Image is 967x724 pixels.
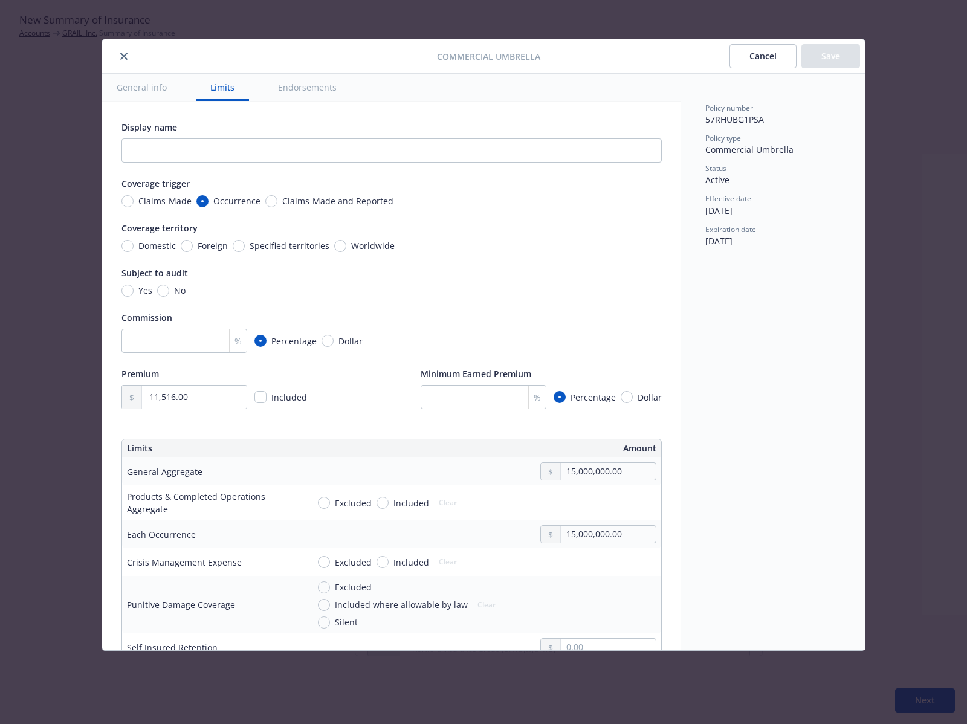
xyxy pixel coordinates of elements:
[561,639,656,656] input: 0.00
[250,239,329,252] span: Specified territories
[127,556,242,569] div: Crisis Management Expense
[121,285,134,297] input: Yes
[705,133,741,143] span: Policy type
[705,174,729,186] span: Active
[234,335,242,347] span: %
[117,49,131,63] button: close
[196,195,209,207] input: Occurrence
[127,528,196,541] div: Each Occurrence
[138,195,192,207] span: Claims-Made
[322,335,334,347] input: Dollar
[254,335,267,347] input: Percentage
[318,581,330,593] input: Excluded
[121,178,190,189] span: Coverage trigger
[437,50,540,63] span: Commercial Umbrella
[142,386,247,409] input: 0.00
[638,391,662,404] span: Dollar
[271,335,317,347] span: Percentage
[138,284,152,297] span: Yes
[377,497,389,509] input: Included
[196,74,249,101] button: Limits
[705,205,733,216] span: [DATE]
[233,240,245,252] input: Specified territories
[554,391,566,403] input: Percentage
[335,616,358,629] span: Silent
[705,163,726,173] span: Status
[397,439,661,457] th: Amount
[138,239,176,252] span: Domestic
[571,391,616,404] span: Percentage
[264,74,351,101] button: Endorsements
[318,556,330,568] input: Excluded
[705,235,733,247] span: [DATE]
[265,195,277,207] input: Claims-Made and Reported
[621,391,633,403] input: Dollar
[534,391,541,404] span: %
[338,335,363,347] span: Dollar
[102,74,181,101] button: General info
[561,463,656,480] input: 0.00
[282,195,393,207] span: Claims-Made and Reported
[122,439,338,457] th: Limits
[377,556,389,568] input: Included
[705,144,794,155] span: Commercial Umbrella
[198,239,228,252] span: Foreign
[174,284,186,297] span: No
[318,616,330,629] input: Silent
[335,497,372,509] span: Excluded
[127,490,299,516] div: Products & Completed Operations Aggregate
[318,497,330,509] input: Excluded
[127,465,202,478] div: General Aggregate
[121,222,198,234] span: Coverage territory
[393,556,429,569] span: Included
[157,285,169,297] input: No
[121,240,134,252] input: Domestic
[121,312,172,323] span: Commission
[729,44,797,68] button: Cancel
[121,368,159,380] span: Premium
[421,368,531,380] span: Minimum Earned Premium
[121,195,134,207] input: Claims-Made
[127,598,235,611] div: Punitive Damage Coverage
[334,240,346,252] input: Worldwide
[705,193,751,204] span: Effective date
[351,239,395,252] span: Worldwide
[705,114,764,125] span: 57RHUBG1PSA
[705,103,753,113] span: Policy number
[393,497,429,509] span: Included
[121,267,188,279] span: Subject to audit
[561,526,656,543] input: 0.00
[335,598,468,611] span: Included where allowable by law
[318,599,330,611] input: Included where allowable by law
[335,581,372,593] span: Excluded
[121,121,177,133] span: Display name
[705,224,756,234] span: Expiration date
[335,556,372,569] span: Excluded
[271,392,307,403] span: Included
[213,195,260,207] span: Occurrence
[127,641,218,654] div: Self Insured Retention
[181,240,193,252] input: Foreign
